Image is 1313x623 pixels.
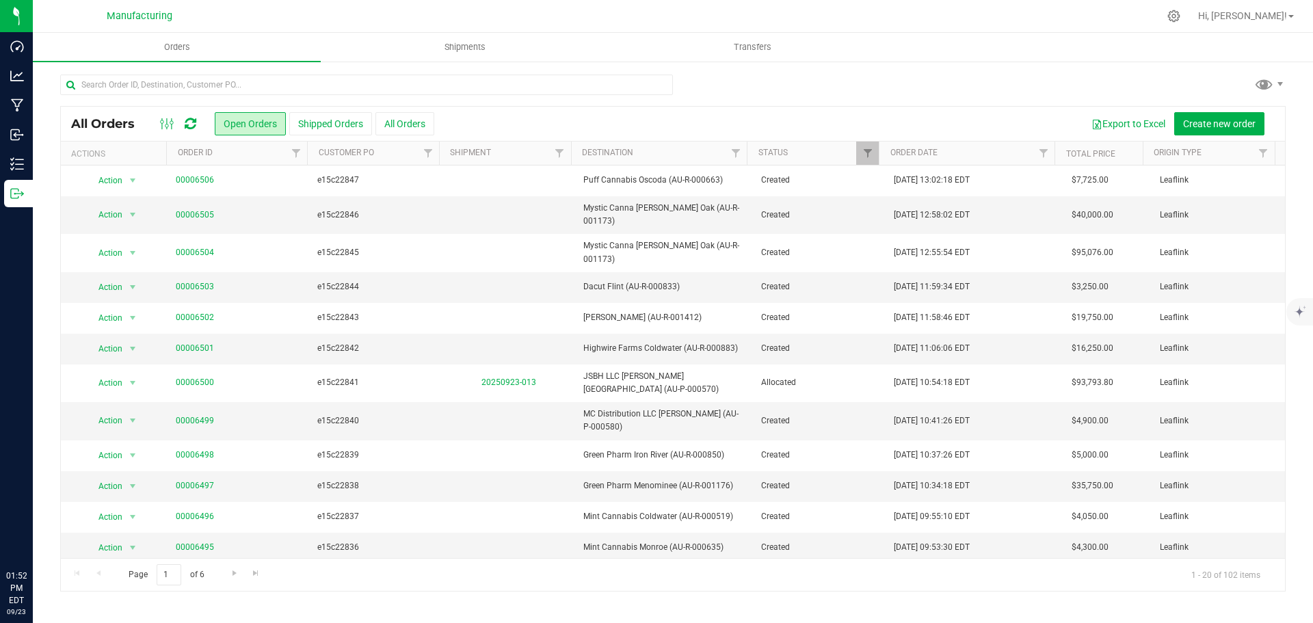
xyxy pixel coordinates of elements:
[1072,280,1109,293] span: $3,250.00
[890,148,938,157] a: Order Date
[894,449,970,462] span: [DATE] 10:37:26 EDT
[317,280,434,293] span: e15c22844
[583,174,744,187] span: Puff Cannabis Oscoda (AU-R-000663)
[894,280,970,293] span: [DATE] 11:59:34 EDT
[124,339,142,358] span: select
[246,564,266,583] a: Go to the last page
[1252,142,1275,165] a: Filter
[124,278,142,297] span: select
[87,243,124,263] span: Action
[1183,118,1256,129] span: Create new order
[319,148,374,157] a: Customer PO
[1154,148,1202,157] a: Origin Type
[33,33,321,62] a: Orders
[124,308,142,328] span: select
[1160,510,1277,523] span: Leaflink
[124,507,142,527] span: select
[317,246,434,259] span: e15c22845
[10,128,24,142] inline-svg: Inbound
[87,446,124,465] span: Action
[1165,10,1182,23] div: Manage settings
[124,477,142,496] span: select
[176,311,214,324] a: 00006502
[894,510,970,523] span: [DATE] 09:55:10 EDT
[176,541,214,554] a: 00006495
[416,142,439,165] a: Filter
[856,142,879,165] a: Filter
[1072,246,1113,259] span: $95,076.00
[1072,449,1109,462] span: $5,000.00
[761,376,878,389] span: Allocated
[1072,376,1113,389] span: $93,793.80
[124,373,142,393] span: select
[583,449,744,462] span: Green Pharm Iron River (AU-R-000850)
[289,112,372,135] button: Shipped Orders
[1072,479,1113,492] span: $35,750.00
[450,148,491,157] a: Shipment
[761,414,878,427] span: Created
[761,449,878,462] span: Created
[1160,541,1277,554] span: Leaflink
[894,311,970,324] span: [DATE] 11:58:46 EDT
[1160,449,1277,462] span: Leaflink
[87,278,124,297] span: Action
[1032,142,1055,165] a: Filter
[1180,564,1271,585] span: 1 - 20 of 102 items
[87,507,124,527] span: Action
[176,342,214,355] a: 00006501
[146,41,209,53] span: Orders
[71,116,148,131] span: All Orders
[609,33,897,62] a: Transfers
[321,33,609,62] a: Shipments
[583,510,744,523] span: Mint Cannabis Coldwater (AU-R-000519)
[894,246,970,259] span: [DATE] 12:55:54 EDT
[1174,112,1264,135] button: Create new order
[761,479,878,492] span: Created
[583,311,744,324] span: [PERSON_NAME] (AU-R-001412)
[124,205,142,224] span: select
[894,376,970,389] span: [DATE] 10:54:18 EDT
[317,541,434,554] span: e15c22836
[583,239,744,265] span: Mystic Canna [PERSON_NAME] Oak (AU-R-001173)
[284,142,307,165] a: Filter
[176,449,214,462] a: 00006498
[124,411,142,430] span: select
[87,339,124,358] span: Action
[548,142,571,165] a: Filter
[124,538,142,557] span: select
[1160,376,1277,389] span: Leaflink
[317,414,434,427] span: e15c22840
[1160,311,1277,324] span: Leaflink
[1066,149,1115,159] a: Total Price
[317,479,434,492] span: e15c22838
[6,570,27,607] p: 01:52 PM EDT
[1160,479,1277,492] span: Leaflink
[124,446,142,465] span: select
[583,280,744,293] span: Dacut Flint (AU-R-000833)
[583,541,744,554] span: Mint Cannabis Monroe (AU-R-000635)
[317,311,434,324] span: e15c22843
[583,202,744,228] span: Mystic Canna [PERSON_NAME] Oak (AU-R-001173)
[1072,311,1113,324] span: $19,750.00
[87,411,124,430] span: Action
[583,370,744,396] span: JSBH LLC [PERSON_NAME][GEOGRAPHIC_DATA] (AU-P-000570)
[583,408,744,434] span: MC Distribution LLC [PERSON_NAME] (AU-P-000580)
[71,149,161,159] div: Actions
[1198,10,1287,21] span: Hi, [PERSON_NAME]!
[176,209,214,222] a: 00006505
[124,171,142,190] span: select
[761,510,878,523] span: Created
[224,564,244,583] a: Go to the next page
[10,40,24,53] inline-svg: Dashboard
[1160,209,1277,222] span: Leaflink
[10,98,24,112] inline-svg: Manufacturing
[894,414,970,427] span: [DATE] 10:41:26 EDT
[1160,246,1277,259] span: Leaflink
[1072,510,1109,523] span: $4,050.00
[176,414,214,427] a: 00006499
[761,246,878,259] span: Created
[117,564,215,585] span: Page of 6
[761,311,878,324] span: Created
[14,514,55,555] iframe: Resource center
[87,171,124,190] span: Action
